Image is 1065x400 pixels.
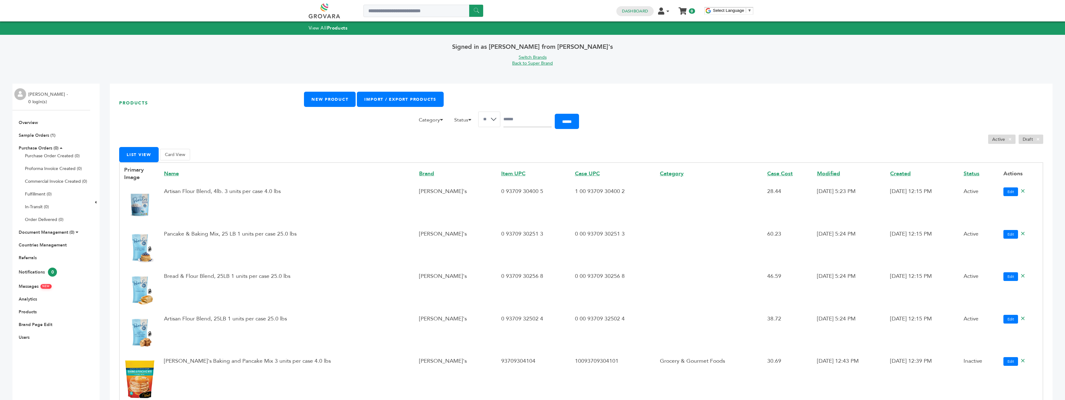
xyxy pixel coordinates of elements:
[813,269,886,312] td: [DATE] 5:24 PM
[679,6,686,12] a: My Cart
[763,312,813,354] td: 38.72
[124,316,155,347] img: No Image
[48,268,57,277] span: 0
[886,312,959,354] td: [DATE] 12:15 PM
[124,274,155,305] img: No Image
[497,227,571,269] td: 0 93709 30251 3
[575,170,600,177] a: Case UPC
[327,25,348,31] strong: Products
[164,170,179,177] a: Name
[25,178,87,184] a: Commercial Invoice Created (0)
[1033,136,1043,143] span: ×
[571,312,656,354] td: 0 00 93709 32502 4
[25,166,82,172] a: Proforma Invoice Created (0)
[817,170,840,177] a: Modified
[1003,187,1018,196] a: Edit
[886,184,959,227] td: [DATE] 12:15 PM
[19,229,74,235] a: Document Management (0)
[19,296,37,302] a: Analytics
[1003,272,1018,281] a: Edit
[25,191,52,197] a: Fulfillment (0)
[415,184,497,227] td: [PERSON_NAME]'s
[1003,315,1018,324] a: Edit
[1019,135,1043,144] li: Draft
[452,43,613,51] span: Signed in as [PERSON_NAME] from [PERSON_NAME]'s
[119,163,160,184] th: Primary Image
[160,149,190,160] button: Card View
[25,204,49,210] a: In-Transit (0)
[713,8,744,13] span: Select Language
[767,170,793,177] a: Case Cost
[19,322,52,328] a: Brand Page Edit
[497,184,571,227] td: 0 93709 30400 5
[19,145,58,151] a: Purchase Orders (0)
[813,184,886,227] td: [DATE] 5:23 PM
[713,8,752,13] a: Select Language​
[124,232,155,263] img: No Image
[416,116,450,127] li: Category
[519,54,547,60] a: Switch Brands
[813,227,886,269] td: [DATE] 5:24 PM
[622,8,648,14] a: Dashboard
[415,227,497,269] td: [PERSON_NAME]'s
[890,170,911,177] a: Created
[1003,357,1018,366] a: Edit
[497,312,571,354] td: 0 93709 32502 4
[19,242,67,248] a: Countries Management
[571,227,656,269] td: 0 00 93709 30251 3
[763,269,813,312] td: 46.59
[19,309,37,315] a: Products
[19,132,55,138] a: Sample Orders (1)
[19,283,52,289] a: MessagesNEW
[419,170,434,177] a: Brand
[497,269,571,312] td: 0 93709 30256 8
[964,170,979,177] a: Status
[660,170,684,177] a: Category
[813,312,886,354] td: [DATE] 5:24 PM
[512,60,553,66] a: Back to Super Brand
[357,92,443,107] a: Import / Export Products
[40,284,52,289] span: NEW
[959,184,999,227] td: Active
[886,227,959,269] td: [DATE] 12:15 PM
[1005,136,1015,143] span: ×
[503,112,552,127] input: Search
[571,184,656,227] td: 1 00 93709 30400 2
[124,359,155,399] img: No Image
[119,147,159,162] button: List View
[28,91,69,106] li: [PERSON_NAME] - 0 login(s)
[119,92,304,114] h1: Products
[1003,230,1018,239] a: Edit
[19,334,30,340] a: Users
[363,5,483,17] input: Search a product or brand...
[415,269,497,312] td: [PERSON_NAME]'s
[415,312,497,354] td: [PERSON_NAME]'s
[763,184,813,227] td: 28.44
[304,92,356,107] a: New Product
[959,269,999,312] td: Active
[14,88,26,100] img: profile.png
[763,227,813,269] td: 60.23
[25,153,80,159] a: Purchase Order Created (0)
[748,8,752,13] span: ▼
[160,184,415,227] td: Artisan Flour Blend, 4lb. 3 units per case 4.0 lbs
[19,255,37,261] a: Referrals
[959,312,999,354] td: Active
[25,217,63,223] a: Order Delivered (0)
[309,25,348,31] a: View AllProducts
[689,8,695,14] span: 0
[571,269,656,312] td: 0 00 93709 30256 8
[124,189,155,220] img: No Image
[999,163,1043,184] th: Actions
[451,116,478,127] li: Status
[886,269,959,312] td: [DATE] 12:15 PM
[988,135,1016,144] li: Active
[19,269,57,275] a: Notifications0
[160,227,415,269] td: Pancake & Baking Mix, 25 LB 1 units per case 25.0 lbs
[959,227,999,269] td: Active
[19,120,38,126] a: Overview
[501,170,525,177] a: Item UPC
[160,312,415,354] td: Artisan Flour Blend, 25LB 1 units per case 25.0 lbs
[160,269,415,312] td: Bread & Flour Blend, 25LB 1 units per case 25.0 lbs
